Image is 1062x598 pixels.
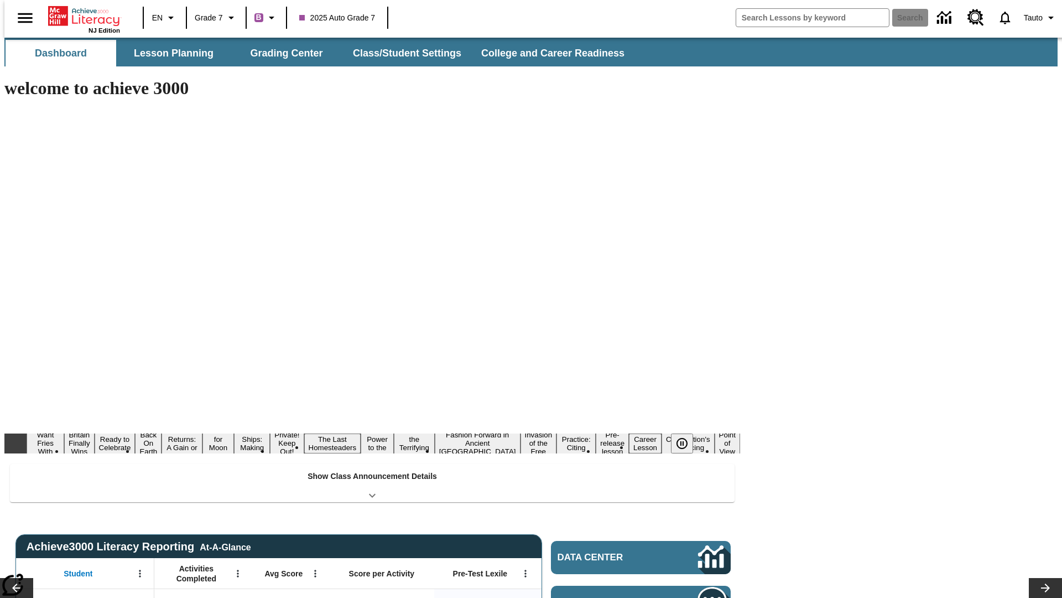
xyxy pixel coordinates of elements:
a: Resource Center, Will open in new tab [961,3,991,33]
button: Dashboard [6,40,116,66]
button: Boost Class color is purple. Change class color [250,8,283,28]
button: Open Menu [307,565,324,582]
button: Slide 16 Career Lesson [629,434,662,453]
span: Avg Score [264,569,303,579]
button: Slide 4 Back On Earth [135,429,162,457]
span: 2025 Auto Grade 7 [299,12,376,24]
div: SubNavbar [4,40,634,66]
span: EN [152,12,163,24]
button: Open Menu [230,565,246,582]
button: Slide 13 The Invasion of the Free CD [520,421,557,466]
button: Slide 1 Do You Want Fries With That? [27,421,64,466]
a: Home [48,5,120,27]
button: Class/Student Settings [344,40,470,66]
button: Slide 9 The Last Homesteaders [304,434,361,453]
p: Show Class Announcement Details [308,471,437,482]
button: Slide 17 The Constitution's Balancing Act [662,425,715,462]
span: Pre-Test Lexile [453,569,508,579]
button: Pause [671,434,693,453]
div: Pause [671,434,704,453]
a: Data Center [551,541,731,574]
button: Grading Center [231,40,342,66]
button: Open side menu [9,2,41,34]
button: Slide 2 Britain Finally Wins [64,429,95,457]
div: Home [48,4,120,34]
button: Slide 7 Cruise Ships: Making Waves [234,425,270,462]
button: Slide 8 Private! Keep Out! [270,429,304,457]
div: At-A-Glance [200,540,251,553]
span: Score per Activity [349,569,415,579]
span: Achieve3000 Literacy Reporting [27,540,251,553]
button: Open Menu [132,565,148,582]
button: Slide 12 Fashion Forward in Ancient Rome [435,429,520,457]
a: Notifications [991,3,1019,32]
button: Slide 10 Solar Power to the People [361,425,394,462]
a: Data Center [930,3,961,33]
button: Lesson carousel, Next [1029,578,1062,598]
button: Language: EN, Select a language [147,8,183,28]
button: Slide 14 Mixed Practice: Citing Evidence [556,425,596,462]
span: Tauto [1024,12,1043,24]
div: Show Class Announcement Details [10,464,735,502]
button: Slide 5 Free Returns: A Gain or a Drain? [162,425,202,462]
input: search field [736,9,889,27]
button: Grade: Grade 7, Select a grade [190,8,242,28]
span: Student [64,569,92,579]
button: Slide 11 Attack of the Terrifying Tomatoes [394,425,435,462]
button: Slide 6 Time for Moon Rules? [202,425,234,462]
span: Data Center [558,552,661,563]
div: SubNavbar [4,38,1058,66]
button: Slide 15 Pre-release lesson [596,429,629,457]
button: Lesson Planning [118,40,229,66]
span: Activities Completed [160,564,233,584]
button: Slide 3 Get Ready to Celebrate Juneteenth! [95,425,136,462]
button: Profile/Settings [1019,8,1062,28]
span: B [256,11,262,24]
button: College and Career Readiness [472,40,633,66]
button: Slide 18 Point of View [715,429,740,457]
h1: welcome to achieve 3000 [4,78,740,99]
span: NJ Edition [88,27,120,34]
span: Grade 7 [195,12,223,24]
button: Open Menu [517,565,534,582]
